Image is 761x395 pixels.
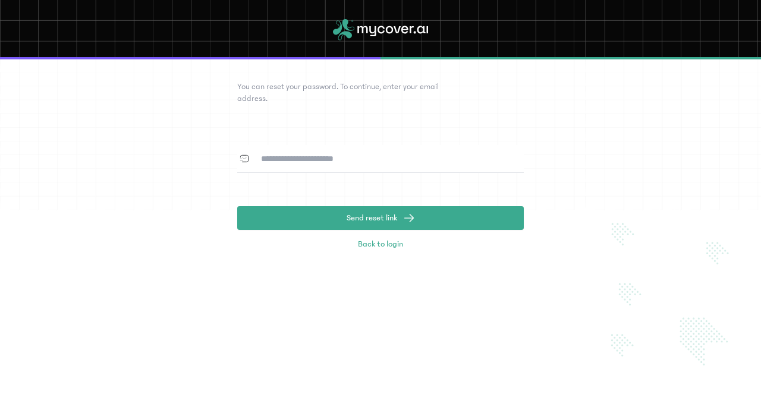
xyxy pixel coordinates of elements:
[352,235,409,254] a: Back to login
[358,238,403,250] span: Back to login
[606,201,761,395] img: chevrons
[347,212,397,224] span: Send reset link
[237,81,463,105] p: You can reset your password. To continue, enter your email address.
[237,206,524,230] button: Send reset link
